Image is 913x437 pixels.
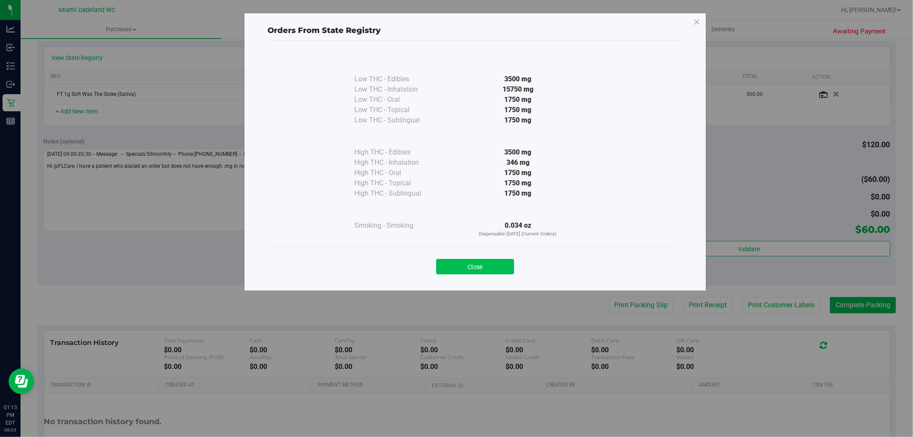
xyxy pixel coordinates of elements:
[440,168,596,178] div: 1750 mg
[354,158,440,168] div: High THC - Inhalation
[440,188,596,199] div: 1750 mg
[354,95,440,105] div: Low THC - Oral
[440,74,596,84] div: 3500 mg
[440,84,596,95] div: 15750 mg
[354,188,440,199] div: High THC - Sublingual
[440,178,596,188] div: 1750 mg
[440,95,596,105] div: 1750 mg
[354,220,440,231] div: Smoking - Smoking
[440,105,596,115] div: 1750 mg
[268,26,381,35] span: Orders From State Registry
[436,259,514,274] button: Close
[354,105,440,115] div: Low THC - Topical
[354,115,440,125] div: Low THC - Sublingual
[354,74,440,84] div: Low THC - Edibles
[440,147,596,158] div: 3500 mg
[354,84,440,95] div: Low THC - Inhalation
[440,158,596,168] div: 346 mg
[354,168,440,178] div: High THC - Oral
[354,147,440,158] div: High THC - Edibles
[440,220,596,238] div: 0.034 oz
[440,115,596,125] div: 1750 mg
[354,178,440,188] div: High THC - Topical
[9,369,34,394] iframe: Resource center
[440,231,596,238] p: Dispensable [DATE] (Current Orders)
